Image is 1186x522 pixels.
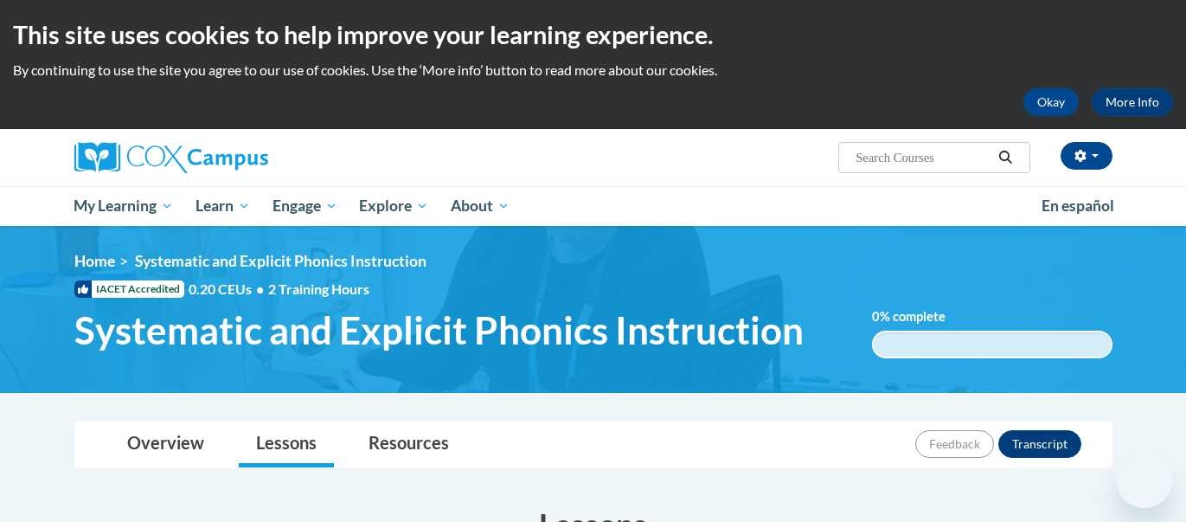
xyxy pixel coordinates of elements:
label: % complete [872,307,971,326]
a: Resources [351,422,466,467]
span: • [256,280,264,297]
a: More Info [1092,88,1173,116]
img: Cox Campus [74,142,268,173]
span: Systematic and Explicit Phonics Instruction [74,307,804,353]
span: Systematic and Explicit Phonics Instruction [135,252,426,270]
a: Cox Campus [74,142,403,173]
div: Main menu [48,186,1138,226]
a: Overview [110,422,221,467]
span: Engage [272,196,337,216]
span: Learn [196,196,250,216]
a: Lessons [239,422,334,467]
a: Home [74,252,115,270]
a: Explore [348,186,439,226]
span: Explore [359,196,428,216]
span: En español [1042,197,1114,215]
span: IACET Accredited [74,280,184,298]
button: Account Settings [1061,142,1112,170]
a: Engage [261,186,349,226]
span: 2 Training Hours [268,280,369,297]
a: My Learning [63,186,185,226]
a: Learn [184,186,261,226]
input: Search Courses [854,147,992,168]
iframe: Button to launch messaging window [1117,453,1172,508]
h2: This site uses cookies to help improve your learning experience. [13,17,1173,52]
span: About [451,196,510,216]
button: Feedback [915,430,994,458]
span: 0 [872,309,880,324]
span: My Learning [74,196,173,216]
button: Okay [1023,88,1079,116]
p: By continuing to use the site you agree to our use of cookies. Use the ‘More info’ button to read... [13,61,1173,80]
button: Search [992,147,1018,168]
a: En español [1030,188,1125,224]
a: About [439,186,521,226]
span: 0.20 CEUs [189,280,268,299]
